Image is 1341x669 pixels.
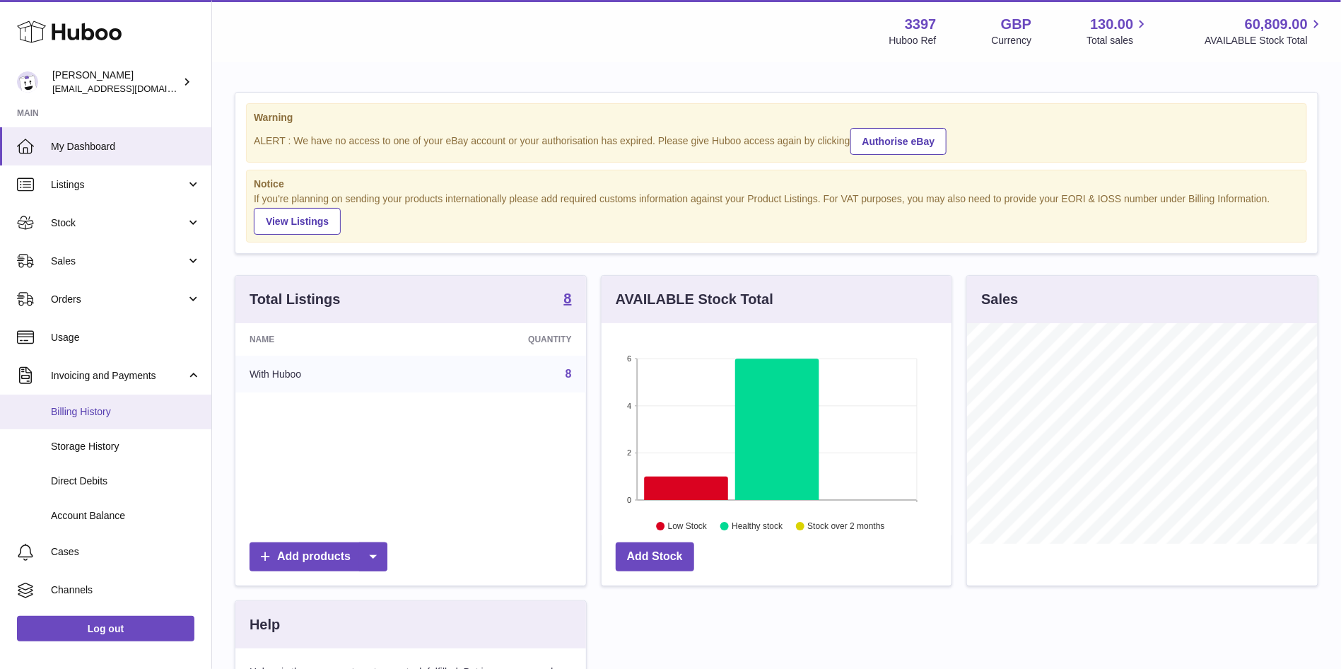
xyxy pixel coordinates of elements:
span: Listings [51,178,186,192]
th: Name [235,323,420,356]
div: If you're planning on sending your products internationally please add required customs informati... [254,192,1299,235]
th: Quantity [420,323,585,356]
strong: 3397 [905,15,937,34]
a: 130.00 Total sales [1087,15,1149,47]
h3: Help [250,615,280,634]
span: AVAILABLE Stock Total [1205,34,1324,47]
a: Add products [250,542,387,571]
span: Cases [51,545,201,559]
td: With Huboo [235,356,420,392]
a: 8 [564,291,572,308]
div: [PERSON_NAME] [52,69,180,95]
span: 60,809.00 [1245,15,1308,34]
strong: 8 [564,291,572,306]
strong: Warning [254,111,1299,124]
span: Sales [51,255,186,268]
a: 8 [566,368,572,380]
strong: GBP [1001,15,1031,34]
span: Channels [51,583,201,597]
text: 6 [627,354,631,363]
div: ALERT : We have no access to one of your eBay account or your authorisation has expired. Please g... [254,126,1299,155]
text: 2 [627,449,631,458]
div: Currency [992,34,1032,47]
a: Add Stock [616,542,694,571]
strong: Notice [254,178,1299,191]
span: Stock [51,216,186,230]
div: Huboo Ref [889,34,937,47]
span: Billing History [51,405,201,419]
span: Storage History [51,440,201,453]
span: [EMAIL_ADDRESS][DOMAIN_NAME] [52,83,208,94]
text: 0 [627,496,631,504]
span: Direct Debits [51,475,201,488]
h3: AVAILABLE Stock Total [616,290,773,309]
span: Usage [51,331,201,344]
h3: Sales [981,290,1018,309]
img: sales@canchema.com [17,71,38,93]
span: 130.00 [1090,15,1133,34]
a: View Listings [254,208,341,235]
a: 60,809.00 AVAILABLE Stock Total [1205,15,1324,47]
span: My Dashboard [51,140,201,153]
a: Log out [17,616,194,641]
text: Healthy stock [732,522,783,532]
span: Orders [51,293,186,306]
h3: Total Listings [250,290,341,309]
text: Stock over 2 months [807,522,884,532]
span: Invoicing and Payments [51,369,186,383]
a: Authorise eBay [850,128,947,155]
text: 4 [627,402,631,410]
span: Account Balance [51,509,201,523]
text: Low Stock [668,522,708,532]
span: Total sales [1087,34,1149,47]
